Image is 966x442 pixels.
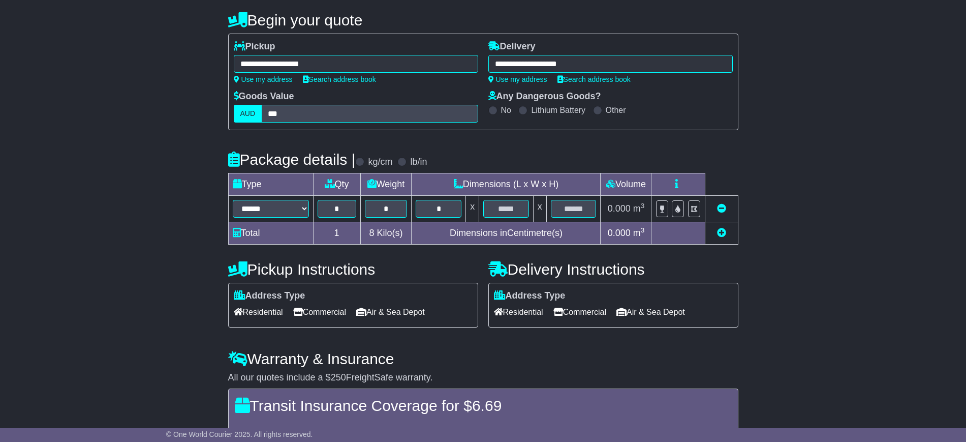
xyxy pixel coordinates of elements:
[466,196,479,222] td: x
[360,222,412,245] td: Kilo(s)
[410,157,427,168] label: lb/in
[234,41,275,52] label: Pickup
[616,304,685,320] span: Air & Sea Depot
[356,304,425,320] span: Air & Sea Depot
[494,290,566,302] label: Address Type
[488,261,738,278] h4: Delivery Instructions
[235,397,732,414] h4: Transit Insurance Coverage for $
[234,105,262,123] label: AUD
[234,75,293,83] a: Use my address
[369,228,374,238] span: 8
[368,157,392,168] label: kg/cm
[608,228,631,238] span: 0.000
[412,173,601,196] td: Dimensions (L x W x H)
[717,228,726,238] a: Add new item
[606,105,626,115] label: Other
[228,151,356,168] h4: Package details |
[303,75,376,83] a: Search address book
[601,173,651,196] td: Volume
[488,41,536,52] label: Delivery
[608,203,631,214] span: 0.000
[641,202,645,210] sup: 3
[633,203,645,214] span: m
[633,228,645,238] span: m
[313,222,360,245] td: 1
[331,372,346,382] span: 250
[228,222,313,245] td: Total
[360,173,412,196] td: Weight
[228,12,738,28] h4: Begin your quote
[488,91,601,102] label: Any Dangerous Goods?
[234,91,294,102] label: Goods Value
[412,222,601,245] td: Dimensions in Centimetre(s)
[557,75,631,83] a: Search address book
[228,261,478,278] h4: Pickup Instructions
[501,105,511,115] label: No
[553,304,606,320] span: Commercial
[494,304,543,320] span: Residential
[228,372,738,384] div: All our quotes include a $ FreightSafe warranty.
[472,397,502,414] span: 6.69
[641,226,645,234] sup: 3
[488,75,547,83] a: Use my address
[531,105,585,115] label: Lithium Battery
[293,304,346,320] span: Commercial
[533,196,546,222] td: x
[166,430,313,438] span: © One World Courier 2025. All rights reserved.
[313,173,360,196] td: Qty
[717,203,726,214] a: Remove this item
[234,304,283,320] span: Residential
[228,350,738,367] h4: Warranty & Insurance
[234,290,305,302] label: Address Type
[228,173,313,196] td: Type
